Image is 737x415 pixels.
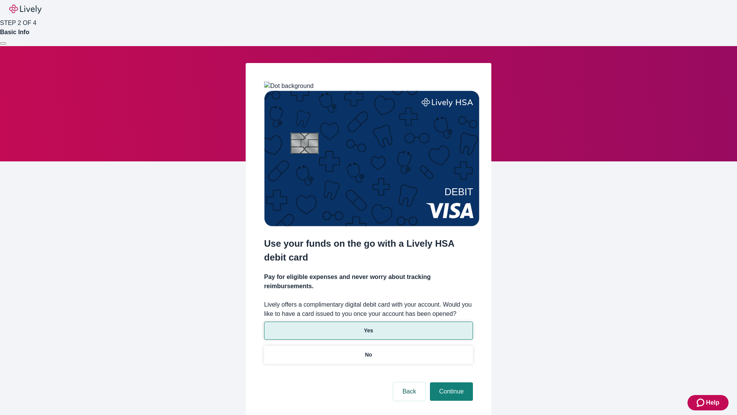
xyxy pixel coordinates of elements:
[430,382,473,401] button: Continue
[264,322,473,340] button: Yes
[9,5,41,14] img: Lively
[264,346,473,364] button: No
[687,395,729,410] button: Zendesk support iconHelp
[365,351,372,359] p: No
[264,91,479,226] img: Debit card
[364,327,373,335] p: Yes
[706,398,719,407] span: Help
[264,272,473,291] h4: Pay for eligible expenses and never worry about tracking reimbursements.
[697,398,706,407] svg: Zendesk support icon
[264,300,473,319] label: Lively offers a complimentary digital debit card with your account. Would you like to have a card...
[264,237,473,264] h2: Use your funds on the go with a Lively HSA debit card
[393,382,425,401] button: Back
[264,81,314,91] img: Dot background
